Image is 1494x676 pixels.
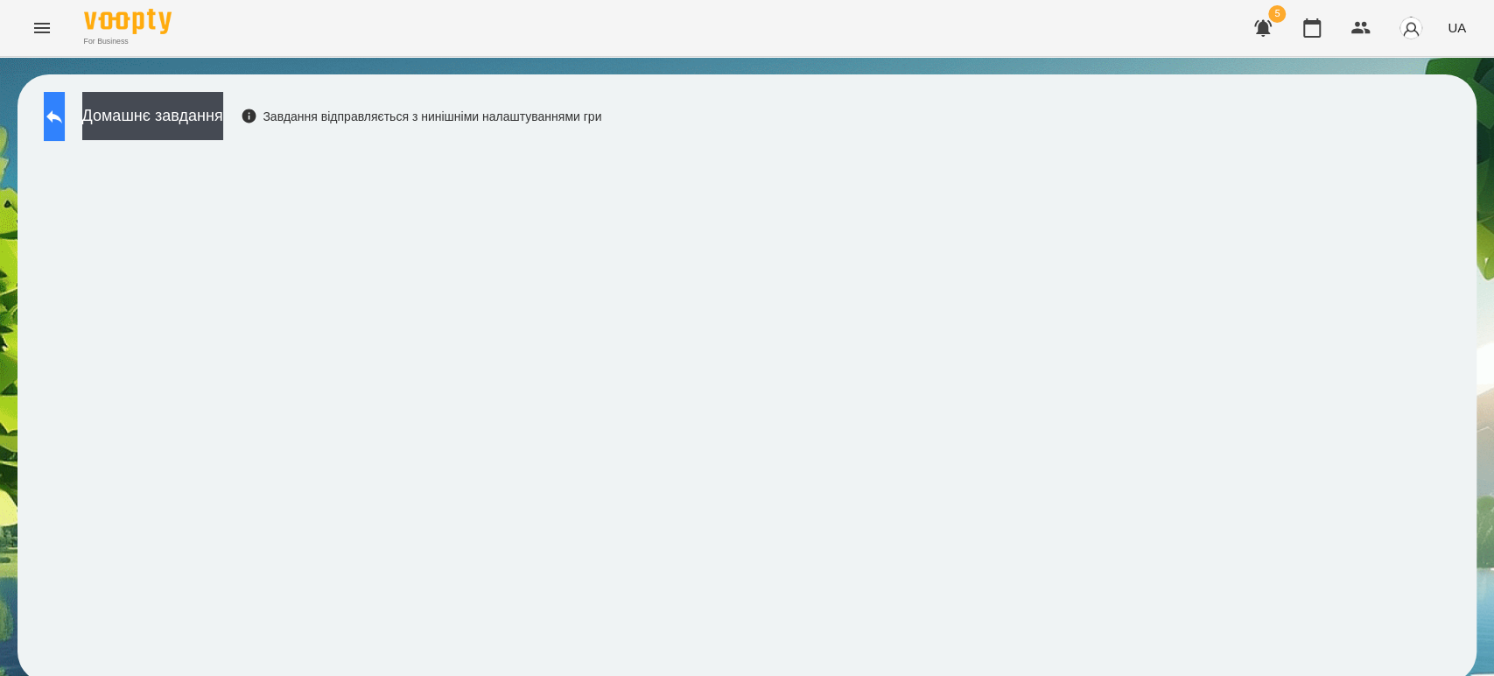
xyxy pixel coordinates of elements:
span: 5 [1268,5,1286,23]
div: Завдання відправляється з нинішніми налаштуваннями гри [241,108,602,125]
button: Домашнє завдання [82,92,223,140]
img: Voopty Logo [84,9,172,34]
img: avatar_s.png [1399,16,1423,40]
span: UA [1448,18,1466,37]
span: For Business [84,36,172,47]
button: Menu [21,7,63,49]
button: UA [1441,11,1473,44]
